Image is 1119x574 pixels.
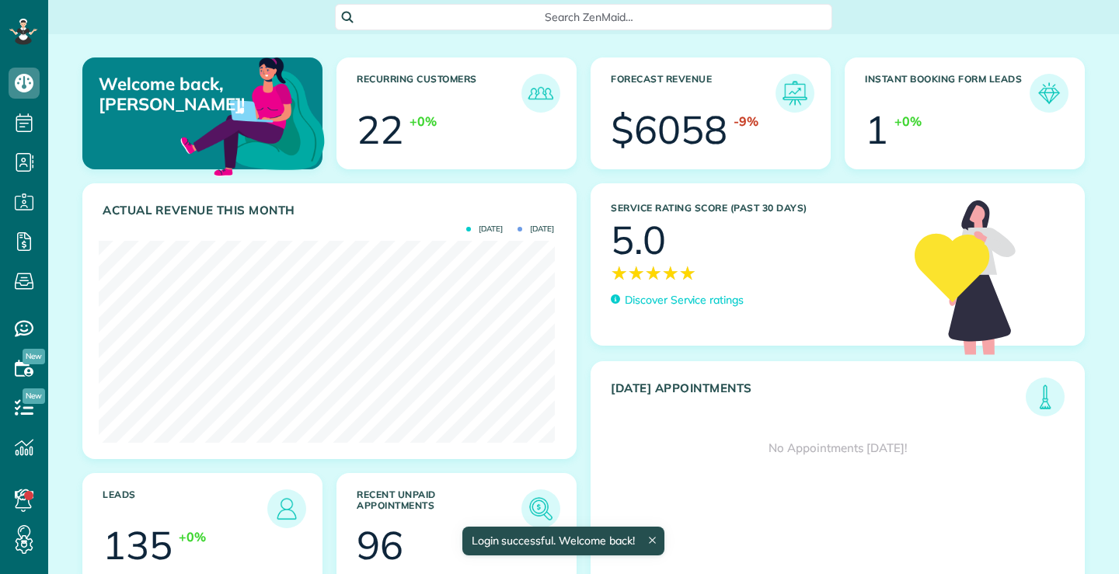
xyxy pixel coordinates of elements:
div: 96 [357,526,403,565]
div: 5.0 [611,221,666,259]
div: -9% [734,113,758,130]
h3: Recent unpaid appointments [357,489,521,528]
img: icon_forecast_revenue-8c13a41c7ed35a8dcfafea3cbb826a0462acb37728057bba2d056411b612bbbe.png [779,78,810,109]
img: icon_unpaid_appointments-47b8ce3997adf2238b356f14209ab4cced10bd1f174958f3ca8f1d0dd7fffeee.png [525,493,556,524]
p: Discover Service ratings [625,292,744,308]
div: No Appointments [DATE]! [591,416,1084,480]
img: icon_todays_appointments-901f7ab196bb0bea1936b74009e4eb5ffbc2d2711fa7634e0d609ed5ef32b18b.png [1030,381,1061,412]
div: +0% [179,528,206,546]
h3: Leads [103,489,267,528]
span: New [23,388,45,404]
h3: Forecast Revenue [611,74,776,113]
div: +0% [894,113,922,130]
h3: [DATE] Appointments [611,381,1026,416]
span: ★ [611,259,628,287]
img: dashboard_welcome-42a62b7d889689a78055ac9021e634bf52bae3f8056760290aed330b23ab8690.png [177,40,328,190]
h3: Actual Revenue this month [103,204,560,217]
span: New [23,349,45,364]
span: ★ [645,259,662,287]
img: icon_form_leads-04211a6a04a5b2264e4ee56bc0799ec3eb69b7e499cbb523a139df1d13a81ae0.png [1034,78,1065,109]
h3: Service Rating score (past 30 days) [611,203,899,214]
div: Login successful. Welcome back! [462,527,664,555]
span: [DATE] [466,225,503,233]
span: [DATE] [518,225,554,233]
img: icon_leads-1bed01f49abd5b7fead27621c3d59655bb73ed531f8eeb49469d10e621d6b896.png [271,493,302,524]
img: icon_recurring_customers-cf858462ba22bcd05b5a5880d41d6543d210077de5bb9ebc9590e49fd87d84ed.png [525,78,556,109]
div: +0% [410,113,437,130]
a: Discover Service ratings [611,292,744,308]
h3: Instant Booking Form Leads [865,74,1030,113]
div: 135 [103,526,173,565]
div: 1 [865,110,888,149]
div: $6058 [611,110,727,149]
div: 22 [357,110,403,149]
h3: Recurring Customers [357,74,521,113]
span: ★ [662,259,679,287]
p: Welcome back, [PERSON_NAME]! [99,74,244,115]
span: ★ [628,259,645,287]
span: ★ [679,259,696,287]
